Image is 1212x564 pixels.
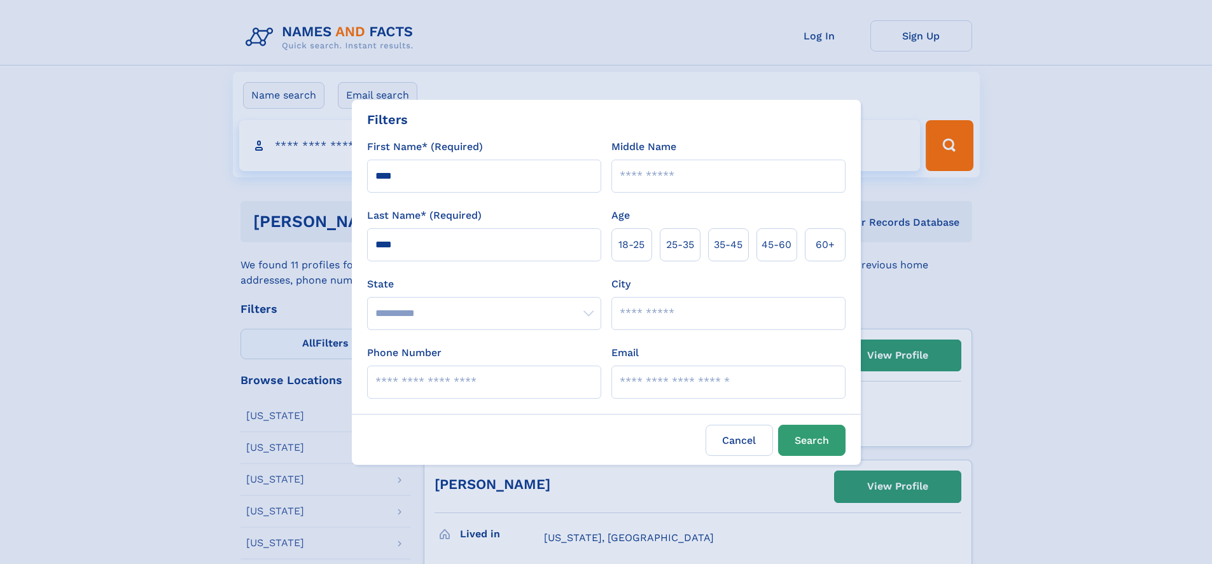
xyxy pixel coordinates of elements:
span: 60+ [816,237,835,252]
label: First Name* (Required) [367,139,483,155]
button: Search [778,425,846,456]
span: 18‑25 [618,237,644,252]
label: Middle Name [611,139,676,155]
span: 45‑60 [762,237,791,252]
div: Filters [367,110,408,129]
label: Age [611,208,630,223]
span: 25‑35 [666,237,694,252]
span: 35‑45 [714,237,742,252]
label: Last Name* (Required) [367,208,482,223]
label: Cancel [706,425,773,456]
label: City [611,277,630,292]
label: State [367,277,601,292]
label: Phone Number [367,345,442,361]
label: Email [611,345,639,361]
